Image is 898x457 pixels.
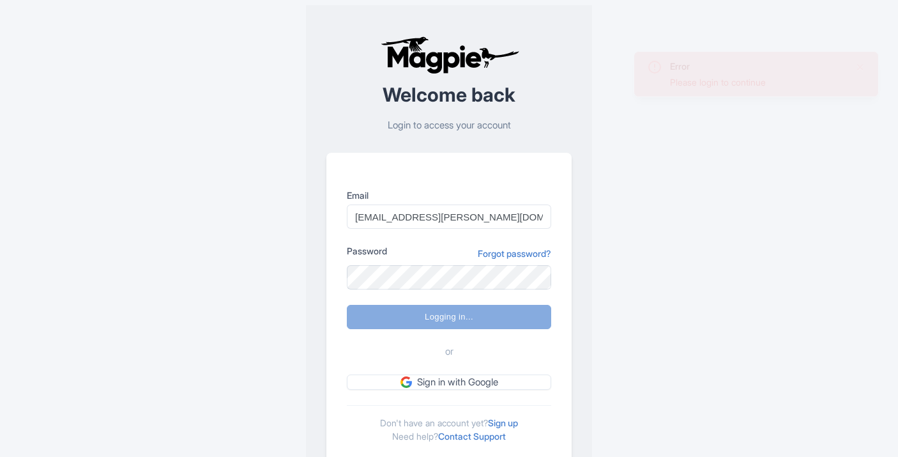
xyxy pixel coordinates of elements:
img: logo-ab69f6fb50320c5b225c76a69d11143b.png [377,36,521,74]
input: Logging in... [347,305,551,329]
div: Don't have an account yet? Need help? [347,405,551,443]
button: Close [855,59,865,75]
span: or [445,345,453,359]
p: Login to access your account [326,118,572,133]
label: Email [347,189,551,202]
h2: Welcome back [326,84,572,105]
img: google.svg [400,376,412,388]
div: Please login to continue [670,75,845,89]
a: Sign in with Google [347,375,551,391]
a: Forgot password? [478,247,551,260]
a: Contact Support [438,431,506,442]
label: Password [347,244,387,258]
input: you@example.com [347,205,551,229]
div: Error [670,59,845,73]
a: Sign up [488,417,518,428]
